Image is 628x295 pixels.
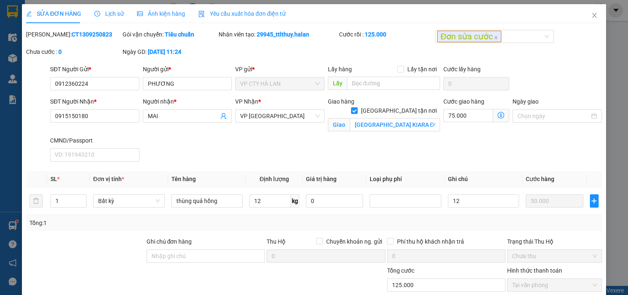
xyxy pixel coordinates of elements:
input: Cước lấy hàng [443,77,510,90]
b: 0 [58,48,62,55]
div: VP gửi [235,65,324,74]
div: Cước rồi : [339,30,433,39]
span: Lịch sử [94,10,124,17]
button: Close [583,4,606,27]
span: SL [51,176,57,182]
label: Ghi chú đơn hàng [147,238,192,245]
th: Ghi chú [445,171,523,187]
span: Bất kỳ [98,195,160,207]
label: Ngày giao [513,98,539,105]
label: Hình thức thanh toán [507,267,562,274]
div: Ngày GD: [123,47,217,56]
span: Giao hàng [328,98,354,105]
span: Đơn sửa cước [437,31,501,42]
img: icon [198,11,205,17]
div: SĐT Người Nhận [50,97,139,106]
div: [PERSON_NAME]: [26,30,120,39]
button: plus [590,194,599,208]
span: plus [590,198,598,204]
span: close [591,12,598,19]
input: Ghi Chú [448,194,520,208]
span: Cước hàng [526,176,554,182]
span: Tên hàng [171,176,196,182]
button: delete [29,194,43,208]
input: Dọc đường [347,77,440,90]
span: kg [291,194,299,208]
div: Tổng: 1 [29,218,243,227]
span: clock-circle [94,11,100,17]
span: VP Hà Đông [240,110,319,122]
span: close [494,36,498,40]
b: Tiêu chuẩn [165,31,194,38]
input: Giao tận nơi [350,118,440,131]
span: Lấy tận nơi [404,65,440,74]
span: Lấy hàng [328,66,352,73]
b: 125.000 [365,31,386,38]
th: Loại phụ phí [366,171,445,187]
input: 0 [526,194,583,208]
span: user-add [220,113,227,119]
span: Ảnh kiện hàng [137,10,185,17]
input: Ghi chú đơn hàng [147,249,265,263]
div: SĐT Người Gửi [50,65,139,74]
span: edit [26,11,32,17]
label: Cước giao hàng [443,98,484,105]
b: 29945_ttlthuy.halan [257,31,309,38]
span: Lấy [328,77,347,90]
span: Yêu cầu xuất hóa đơn điện tử [198,10,286,17]
span: Chưa thu [512,250,597,262]
label: Cước lấy hàng [443,66,481,73]
span: SỬA ĐƠN HÀNG [26,10,81,17]
span: VP Nhận [235,98,258,105]
span: Thu Hộ [267,238,286,245]
div: Trạng thái Thu Hộ [507,237,602,246]
input: VD: Bàn, Ghế [171,194,243,208]
div: Chưa cước : [26,47,120,56]
div: CMND/Passport [50,136,139,145]
span: Đơn vị tính [93,176,124,182]
b: CT1309250823 [72,31,112,38]
span: [GEOGRAPHIC_DATA] tận nơi [358,106,440,115]
span: picture [137,11,143,17]
span: Tại văn phòng [512,279,597,291]
span: Giá trị hàng [306,176,337,182]
span: Phí thu hộ khách nhận trả [394,237,467,246]
span: Định lượng [260,176,289,182]
span: dollar-circle [498,112,504,118]
b: [DATE] 11:24 [148,48,181,55]
span: VP CTY HÀ LAN [240,77,319,90]
div: Gói vận chuyển: [123,30,217,39]
input: Ngày giao [517,111,589,121]
span: Tổng cước [387,267,414,274]
span: Giao [328,118,350,131]
div: Người gửi [143,65,232,74]
div: Nhân viên tạo: [219,30,337,39]
input: Cước giao hàng [443,109,493,122]
span: Chuyển khoản ng. gửi [323,237,385,246]
div: Người nhận [143,97,232,106]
